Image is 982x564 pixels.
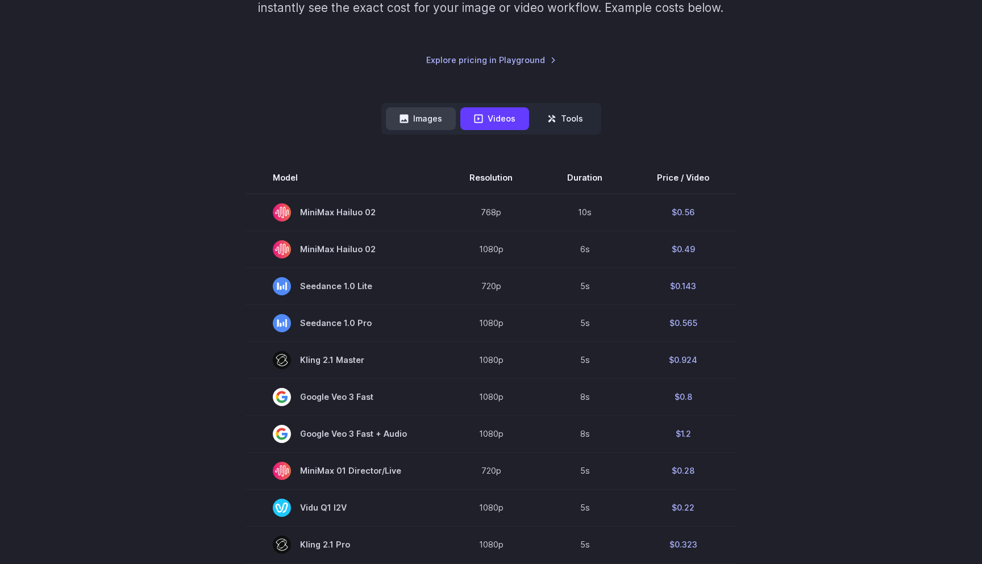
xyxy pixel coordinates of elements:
[630,231,737,268] td: $0.49
[540,231,630,268] td: 6s
[273,314,415,332] span: Seedance 1.0 Pro
[442,489,540,526] td: 1080p
[246,162,442,194] th: Model
[273,203,415,222] span: MiniMax Hailuo 02
[273,351,415,369] span: Kling 2.1 Master
[630,304,737,341] td: $0.565
[540,452,630,489] td: 5s
[442,162,540,194] th: Resolution
[273,388,415,406] span: Google Veo 3 Fast
[540,194,630,231] td: 10s
[630,162,737,194] th: Price / Video
[273,240,415,258] span: MiniMax Hailuo 02
[442,341,540,378] td: 1080p
[460,107,529,129] button: Videos
[540,162,630,194] th: Duration
[540,415,630,452] td: 8s
[426,53,556,66] a: Explore pricing in Playground
[540,268,630,304] td: 5s
[534,107,597,129] button: Tools
[273,425,415,443] span: Google Veo 3 Fast + Audio
[273,277,415,295] span: Seedance 1.0 Lite
[540,304,630,341] td: 5s
[630,194,737,231] td: $0.56
[273,536,415,554] span: Kling 2.1 Pro
[630,452,737,489] td: $0.28
[442,231,540,268] td: 1080p
[386,107,456,129] button: Images
[540,341,630,378] td: 5s
[442,194,540,231] td: 768p
[273,499,415,517] span: Vidu Q1 I2V
[630,415,737,452] td: $1.2
[442,526,540,563] td: 1080p
[273,462,415,480] span: MiniMax 01 Director/Live
[630,268,737,304] td: $0.143
[540,489,630,526] td: 5s
[442,415,540,452] td: 1080p
[540,526,630,563] td: 5s
[630,378,737,415] td: $0.8
[630,489,737,526] td: $0.22
[540,378,630,415] td: 8s
[442,452,540,489] td: 720p
[630,526,737,563] td: $0.323
[442,304,540,341] td: 1080p
[630,341,737,378] td: $0.924
[442,268,540,304] td: 720p
[442,378,540,415] td: 1080p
